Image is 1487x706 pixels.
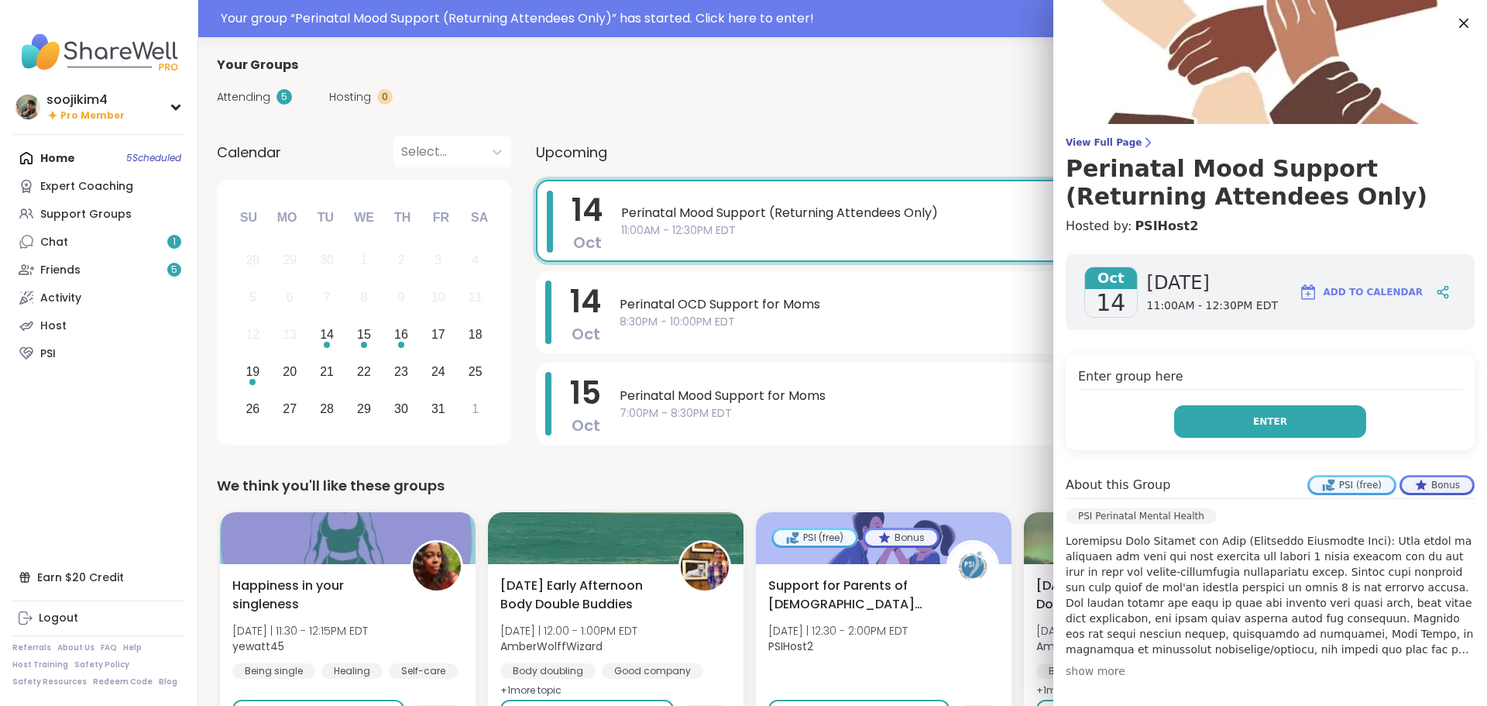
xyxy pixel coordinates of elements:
div: 8 [361,287,368,308]
div: 26 [246,398,259,419]
img: ShareWell Nav Logo [12,25,185,79]
a: Logout [12,604,185,632]
div: 6 [287,287,294,308]
div: Choose Tuesday, October 28th, 2025 [311,392,344,425]
div: 20 [283,361,297,382]
div: Not available Monday, October 13th, 2025 [273,319,307,352]
button: Enter [1174,405,1366,438]
a: Host [12,312,185,339]
img: ShareWell Logomark [1299,283,1317,301]
div: We think you'll like these groups [217,475,1468,497]
div: 9 [397,287,404,308]
div: 24 [431,361,445,382]
div: Choose Saturday, October 25th, 2025 [458,355,492,388]
span: Enter [1253,415,1287,429]
div: Not available Sunday, October 12th, 2025 [236,319,270,352]
div: 13 [283,324,297,345]
span: Perinatal Mood Support for Moms [620,387,1441,405]
div: Not available Sunday, October 5th, 2025 [236,281,270,315]
div: Choose Wednesday, October 29th, 2025 [348,392,381,425]
div: Choose Thursday, October 16th, 2025 [385,319,418,352]
a: Expert Coaching [12,172,185,200]
div: Tu [308,201,342,235]
b: PSIHost2 [768,639,813,654]
div: Not available Wednesday, October 8th, 2025 [348,281,381,315]
span: [DATE] | 1:00 - 2:00PM EDT [1036,623,1170,639]
img: PSIHost2 [949,542,997,591]
div: Not available Friday, October 3rd, 2025 [421,244,455,277]
span: Perinatal Mood Support (Returning Attendees Only) [621,204,1439,222]
a: Activity [12,284,185,312]
div: 28 [320,398,334,419]
div: 30 [320,250,334,270]
div: 3 [434,250,441,270]
div: Choose Saturday, October 18th, 2025 [458,319,492,352]
div: Choose Thursday, October 23rd, 2025 [385,355,418,388]
div: Good company [602,663,703,679]
a: Host Training [12,660,68,670]
div: 5 [249,287,256,308]
div: Th [386,201,420,235]
div: Host [40,319,67,334]
span: 15 [570,371,601,415]
a: PSIHost2 [1135,217,1198,236]
div: Activity [40,291,81,306]
span: 5 [171,263,177,277]
a: PSI [12,339,185,367]
a: Friends5 [12,256,185,284]
div: 21 [320,361,334,382]
div: Choose Saturday, November 1st, 2025 [458,392,492,425]
a: Referrals [12,642,51,653]
a: Safety Policy [74,660,129,670]
div: Bonus [1402,477,1472,493]
a: Redeem Code [93,677,153,687]
span: 8:30PM - 10:00PM EDT [620,314,1441,330]
span: Oct [572,323,600,345]
div: PSI [40,346,56,362]
span: Oct [572,415,600,436]
span: 7:00PM - 8:30PM EDT [620,405,1441,422]
div: Mo [270,201,304,235]
span: 11:00AM - 12:30PM EDT [621,222,1439,239]
a: Safety Resources [12,677,87,687]
div: Not available Sunday, September 28th, 2025 [236,244,270,277]
span: Pro Member [60,109,125,122]
div: Choose Thursday, October 30th, 2025 [385,392,418,425]
div: Healing [321,663,383,679]
div: Not available Monday, October 6th, 2025 [273,281,307,315]
div: Choose Sunday, October 19th, 2025 [236,355,270,388]
div: Choose Tuesday, October 14th, 2025 [311,319,344,352]
img: yewatt45 [413,542,461,591]
div: soojikim4 [46,91,125,108]
span: 14 [570,280,601,323]
a: Support Groups [12,200,185,228]
div: Being single [232,663,315,679]
span: [DATE] | 11:30 - 12:15PM EDT [232,623,368,639]
span: 14 [1096,289,1125,317]
div: 16 [394,324,408,345]
div: 18 [469,324,483,345]
span: Perinatal OCD Support for Moms [620,295,1441,314]
div: Choose Sunday, October 26th, 2025 [236,392,270,425]
span: [DATE] [1147,270,1278,295]
div: Choose Tuesday, October 21st, 2025 [311,355,344,388]
div: Body doubling [500,663,596,679]
span: [DATE] | 12:30 - 2:00PM EDT [768,623,908,639]
div: 28 [246,250,259,270]
div: 22 [357,361,371,382]
div: Not available Tuesday, October 7th, 2025 [311,281,344,315]
div: PSI Perinatal Mental Health [1066,508,1217,524]
span: Oct [573,232,602,253]
div: 0 [377,89,393,105]
div: Earn $20 Credit [12,563,185,591]
div: Bonus [865,530,937,546]
span: Attending [217,89,270,105]
b: AmberWolffWizard [1036,639,1138,654]
div: Fr [424,201,458,235]
div: Not available Monday, September 29th, 2025 [273,244,307,277]
div: Self-care [389,663,458,679]
div: 12 [246,324,259,345]
img: AmberWolffWizard [681,542,729,591]
span: Upcoming [536,142,607,163]
div: 1 [472,398,479,419]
